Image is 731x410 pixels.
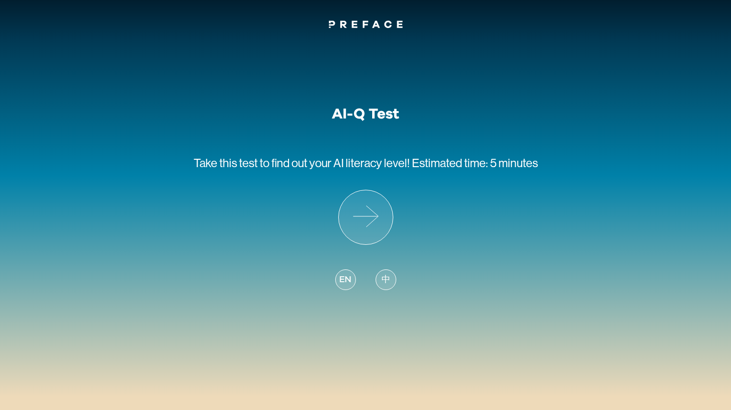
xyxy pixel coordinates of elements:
span: 中 [381,273,390,287]
span: EN [339,273,351,287]
h1: AI-Q Test [332,105,399,123]
span: Estimated time: 5 minutes [412,156,538,170]
span: Take this test to [194,156,269,170]
span: find out your AI literacy level! [271,156,410,170]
